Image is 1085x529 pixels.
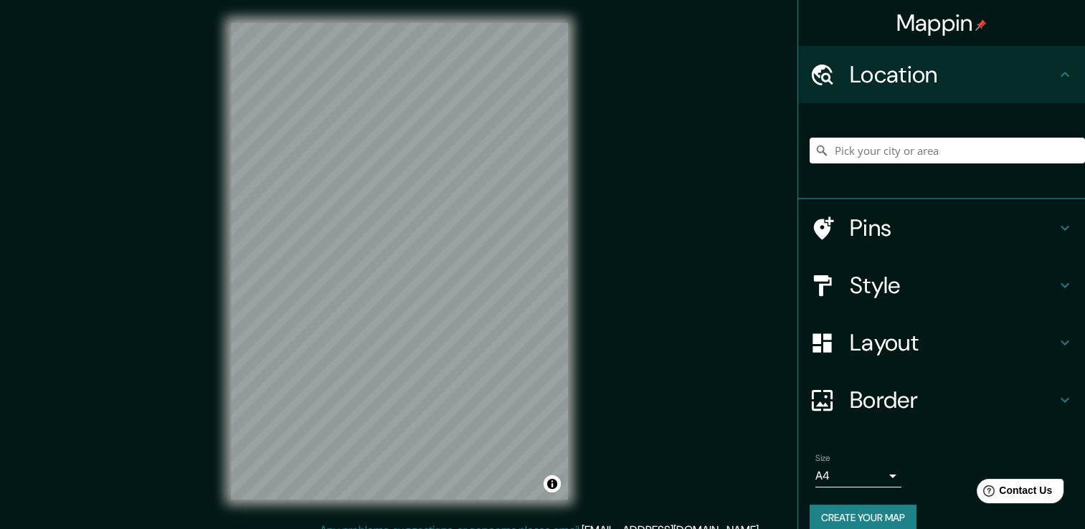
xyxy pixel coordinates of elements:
[815,464,901,487] div: A4
[544,475,561,492] button: Toggle attribution
[798,199,1085,257] div: Pins
[975,19,987,31] img: pin-icon.png
[896,9,987,37] h4: Mappin
[850,271,1056,300] h4: Style
[798,46,1085,103] div: Location
[957,473,1069,513] iframe: Help widget launcher
[850,214,1056,242] h4: Pins
[231,23,568,500] canvas: Map
[815,452,830,464] label: Size
[798,371,1085,429] div: Border
[850,60,1056,89] h4: Location
[810,138,1085,163] input: Pick your city or area
[850,386,1056,414] h4: Border
[850,328,1056,357] h4: Layout
[798,314,1085,371] div: Layout
[798,257,1085,314] div: Style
